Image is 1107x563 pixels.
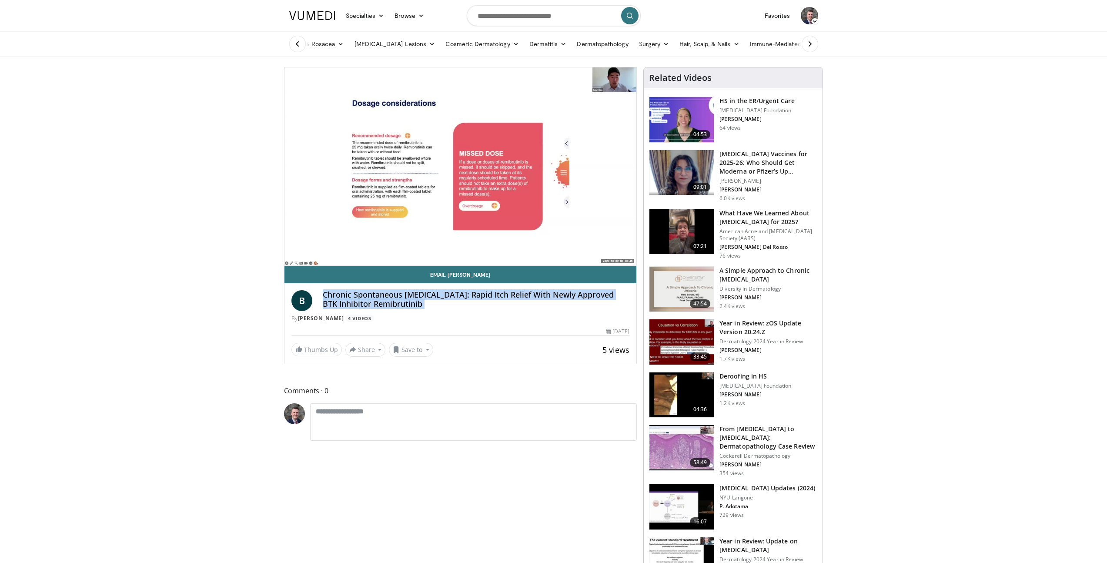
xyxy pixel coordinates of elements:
a: Immune-Mediated [745,35,815,53]
span: 04:36 [690,405,711,414]
a: 47:54 A Simple Approach to Chronic [MEDICAL_DATA] Diversity in Dermatology [PERSON_NAME] 2.4K views [649,266,817,312]
h3: What Have We Learned About [MEDICAL_DATA] for 2025? [719,209,817,226]
p: [MEDICAL_DATA] Foundation [719,107,794,114]
p: [PERSON_NAME] [719,186,817,193]
a: 58:49 From [MEDICAL_DATA] to [MEDICAL_DATA]: Dermatopathology Case Review Cockerell Dermatopathol... [649,425,817,477]
p: 354 views [719,470,744,477]
span: 07:21 [690,242,711,251]
a: 16:07 [MEDICAL_DATA] Updates (2024) NYU Langone P. Adotama 729 views [649,484,817,530]
a: Dermatopathology [572,35,633,53]
p: [PERSON_NAME] Del Rosso [719,244,817,251]
span: 09:01 [690,183,711,191]
span: 04:53 [690,130,711,139]
a: 07:21 What Have We Learned About [MEDICAL_DATA] for 2025? American Acne and [MEDICAL_DATA] Societ... [649,209,817,259]
a: 09:01 [MEDICAL_DATA] Vaccines for 2025-26: Who Should Get Moderna or Pfizer’s Up… [PERSON_NAME] [... [649,150,817,202]
a: Email [PERSON_NAME] [284,266,637,283]
a: Surgery [634,35,675,53]
p: 2.4K views [719,303,745,310]
h3: Year in Review: zOS Update Version 20.24.Z [719,319,817,336]
img: 2f1704de-80e0-4e57-9642-384063c27940.150x105_q85_crop-smart_upscale.jpg [649,425,714,470]
span: 33:45 [690,352,711,361]
img: 0a0b59f9-8b88-4635-b6d0-3655c2695d13.150x105_q85_crop-smart_upscale.jpg [649,97,714,142]
p: 6.0K views [719,195,745,202]
p: [PERSON_NAME] [719,391,791,398]
h3: Year in Review: Update on [MEDICAL_DATA] [719,537,817,554]
p: Cockerell Dermatopathology [719,452,817,459]
p: Dermatology 2024 Year in Review [719,338,817,345]
p: American Acne and [MEDICAL_DATA] Society (AARS) [719,228,817,242]
a: Specialties [341,7,390,24]
button: Save to [389,343,433,357]
video-js: Video Player [284,67,637,266]
p: 729 views [719,512,744,519]
a: 04:53 HS in the ER/Urgent Care [MEDICAL_DATA] Foundation [PERSON_NAME] 64 views [649,97,817,143]
h3: A Simple Approach to Chronic [MEDICAL_DATA] [719,266,817,284]
p: P. Adotama [719,503,815,510]
p: [PERSON_NAME] [719,116,794,123]
img: Avatar [801,7,818,24]
p: 1.7K views [719,355,745,362]
img: 9f64b29a-88ef-4441-bd7d-1daa956466a0.150x105_q85_crop-smart_upscale.jpg [649,209,714,255]
div: By [291,315,630,322]
p: 76 views [719,252,741,259]
img: dc941aa0-c6d2-40bd-ba0f-da81891a6313.png.150x105_q85_crop-smart_upscale.png [649,267,714,312]
span: Comments 0 [284,385,637,396]
a: B [291,290,312,311]
button: Share [345,343,386,357]
img: 4e370bb1-17f0-4657-a42f-9b995da70d2f.png.150x105_q85_crop-smart_upscale.png [649,150,714,195]
a: 33:45 Year in Review: zOS Update Version 20.24.Z Dermatology 2024 Year in Review [PERSON_NAME] 1.... [649,319,817,365]
a: Dermatitis [524,35,572,53]
p: [PERSON_NAME] [719,178,817,184]
a: [PERSON_NAME] [298,315,344,322]
a: [MEDICAL_DATA] Lesions [349,35,441,53]
h3: From [MEDICAL_DATA] to [MEDICAL_DATA]: Dermatopathology Case Review [719,425,817,451]
a: 04:36 Deroofing in HS [MEDICAL_DATA] Foundation [PERSON_NAME] 1.2K views [649,372,817,418]
span: 47:54 [690,299,711,308]
a: Browse [389,7,429,24]
p: [MEDICAL_DATA] Foundation [719,382,791,389]
a: Cosmetic Dermatology [440,35,524,53]
img: VuMedi Logo [289,11,335,20]
div: [DATE] [606,328,629,335]
p: Dermatology 2024 Year in Review [719,556,817,563]
p: NYU Langone [719,494,815,501]
p: 1.2K views [719,400,745,407]
p: [PERSON_NAME] [719,461,817,468]
img: caa773d6-1bd7-42e2-86a7-2cccd8a76afe.150x105_q85_crop-smart_upscale.jpg [649,484,714,529]
a: Thumbs Up [291,343,342,356]
a: 4 Videos [345,315,374,322]
p: 64 views [719,124,741,131]
a: Hair, Scalp, & Nails [674,35,744,53]
h3: HS in the ER/Urgent Care [719,97,794,105]
span: 16:07 [690,517,711,526]
a: Acne & Rosacea [284,35,349,53]
p: [PERSON_NAME] [719,347,817,354]
p: [PERSON_NAME] [719,294,817,301]
input: Search topics, interventions [467,5,641,26]
span: 5 views [602,345,629,355]
h4: Chronic Spontaneous [MEDICAL_DATA]: Rapid Itch Relief With Newly Approved BTK Inhibitor Remibrutinib [323,290,630,309]
p: Diversity in Dermatology [719,285,817,292]
img: 679a9ad2-471e-45af-b09d-51a1617eac4f.150x105_q85_crop-smart_upscale.jpg [649,319,714,365]
span: 58:49 [690,458,711,467]
h3: [MEDICAL_DATA] Vaccines for 2025-26: Who Should Get Moderna or Pfizer’s Up… [719,150,817,176]
h3: Deroofing in HS [719,372,791,381]
a: Favorites [759,7,796,24]
h3: [MEDICAL_DATA] Updates (2024) [719,484,815,493]
h4: Related Videos [649,73,712,83]
img: Avatar [284,403,305,424]
img: 6c8a7892-2413-4cdc-b829-926d5ede0e90.150x105_q85_crop-smart_upscale.jpg [649,372,714,418]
